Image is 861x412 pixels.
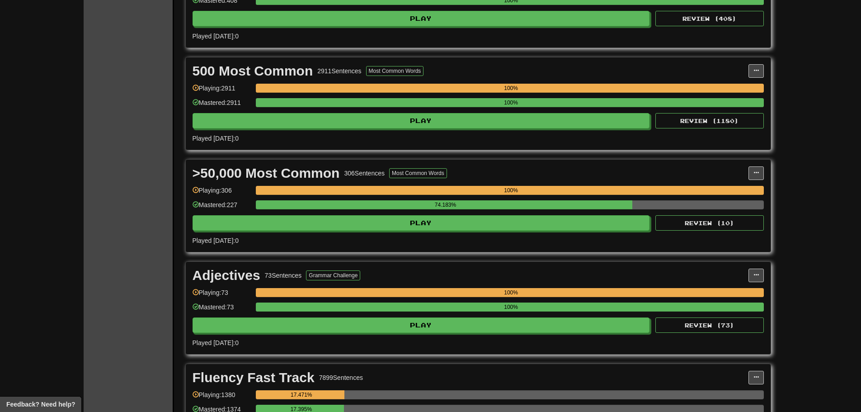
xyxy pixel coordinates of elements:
[306,270,360,280] button: Grammar Challenge
[193,371,315,384] div: Fluency Fast Track
[193,303,251,317] div: Mastered: 73
[193,113,650,128] button: Play
[655,113,764,128] button: Review (1180)
[259,98,764,107] div: 100%
[655,215,764,231] button: Review (10)
[193,269,260,282] div: Adjectives
[259,200,633,209] div: 74.183%
[366,66,424,76] button: Most Common Words
[193,33,239,40] span: Played [DATE]: 0
[193,166,340,180] div: >50,000 Most Common
[193,215,650,231] button: Play
[193,288,251,303] div: Playing: 73
[193,200,251,215] div: Mastered: 227
[6,400,75,409] span: Open feedback widget
[193,135,239,142] span: Played [DATE]: 0
[193,11,650,26] button: Play
[655,11,764,26] button: Review (408)
[259,288,764,297] div: 100%
[193,98,251,113] div: Mastered: 2911
[193,84,251,99] div: Playing: 2911
[193,237,239,244] span: Played [DATE]: 0
[344,169,385,178] div: 306 Sentences
[265,271,302,280] div: 73 Sentences
[259,303,764,312] div: 100%
[193,390,251,405] div: Playing: 1380
[317,66,361,76] div: 2911 Sentences
[193,64,313,78] div: 500 Most Common
[319,373,363,382] div: 7899 Sentences
[193,186,251,201] div: Playing: 306
[193,339,239,346] span: Played [DATE]: 0
[259,84,764,93] div: 100%
[655,317,764,333] button: Review (73)
[193,317,650,333] button: Play
[259,186,764,195] div: 100%
[259,390,344,399] div: 17.471%
[389,168,447,178] button: Most Common Words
